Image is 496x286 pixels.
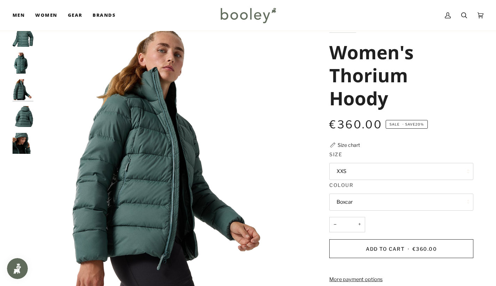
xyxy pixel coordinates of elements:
div: Size chart [338,141,360,149]
span: • [406,246,411,252]
button: Add to Cart • €360.00 [329,239,473,258]
span: Gear [68,12,82,19]
span: Sale [389,122,400,126]
button: XXS [329,163,473,180]
span: Size [329,151,342,158]
button: + [354,217,365,233]
span: Women [35,12,57,19]
img: Arc'teryx Women's Thorium Hoody Boxcar - Booley Galway [13,133,33,154]
span: Men [13,12,25,19]
button: Boxcar [329,194,473,211]
span: €360.00 [329,118,382,131]
span: 20% [415,122,424,126]
img: Arc'teryx Women's Thorium Hoody Boxcar - Booley Galway [13,79,33,100]
span: Save [386,120,428,129]
a: Arc'teryx [329,27,356,32]
span: Add to Cart [366,246,404,252]
img: Arc'teryx Women's Thorium Hoody Boxcar - Booley Galway [13,53,33,74]
span: €360.00 [412,246,437,252]
input: Quantity [329,217,365,233]
iframe: Button to open loyalty program pop-up [7,258,28,279]
span: Brands [93,12,116,19]
span: Colour [329,181,353,189]
em: • [401,122,405,126]
a: More payment options [329,276,473,284]
img: Booley [218,5,278,25]
h1: Women's Thorium Hoody [329,40,468,110]
img: Arc'teryx Women's Thorium Hoody Boxcar - Booley Galway [13,26,33,47]
img: Arc'teryx Women's Thorium Hoody Boxcar - Booley Galway [13,106,33,127]
button: − [329,217,340,233]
